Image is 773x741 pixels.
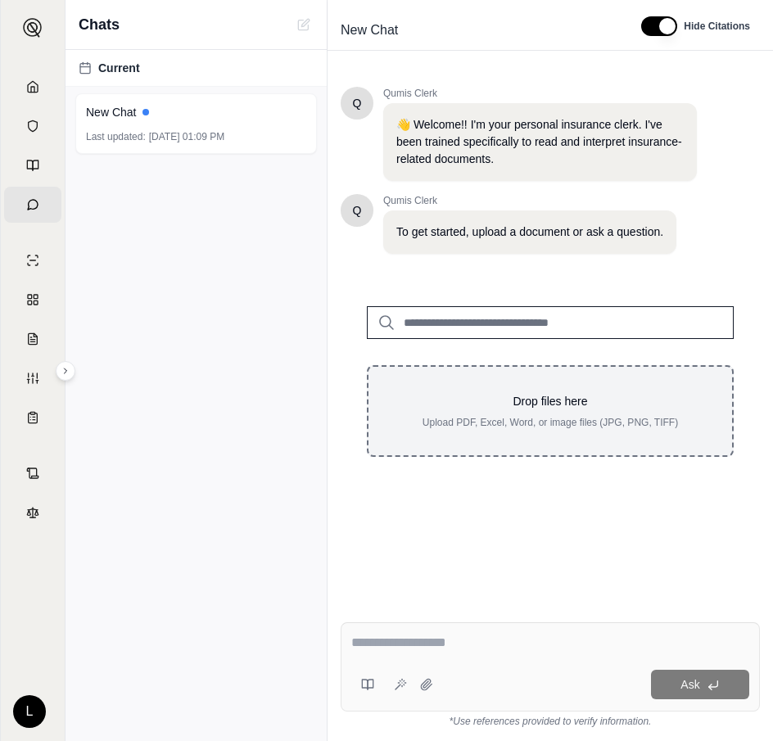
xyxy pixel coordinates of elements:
[4,187,61,223] a: Chat
[4,360,61,396] a: Custom Report
[334,17,405,43] span: New Chat
[4,147,61,183] a: Prompt Library
[86,130,146,143] span: Last updated:
[86,104,136,120] span: New Chat
[680,678,699,691] span: Ask
[4,455,61,491] a: Contract Analysis
[395,416,706,429] p: Upload PDF, Excel, Word, or image files (JPG, PNG, TIFF)
[353,202,362,219] span: Hello
[4,321,61,357] a: Claim Coverage
[13,695,46,728] div: L
[23,18,43,38] img: Expand sidebar
[396,116,684,168] p: 👋 Welcome!! I'm your personal insurance clerk. I've been trained specifically to read and interpr...
[651,670,749,699] button: Ask
[396,224,663,241] p: To get started, upload a document or ask a question.
[79,13,120,36] span: Chats
[56,361,75,381] button: Expand sidebar
[4,400,61,436] a: Coverage Table
[98,60,140,76] span: Current
[353,95,362,111] span: Hello
[4,108,61,144] a: Documents Vault
[383,194,676,207] span: Qumis Clerk
[4,69,61,105] a: Home
[334,17,622,43] div: Edit Title
[4,495,61,531] a: Legal Search Engine
[4,242,61,278] a: Single Policy
[4,282,61,318] a: Policy Comparisons
[383,87,697,100] span: Qumis Clerk
[341,712,760,728] div: *Use references provided to verify information.
[684,20,750,33] span: Hide Citations
[294,15,314,34] button: New Chat
[16,11,49,44] button: Expand sidebar
[149,130,224,143] span: [DATE] 01:09 PM
[395,393,706,409] p: Drop files here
